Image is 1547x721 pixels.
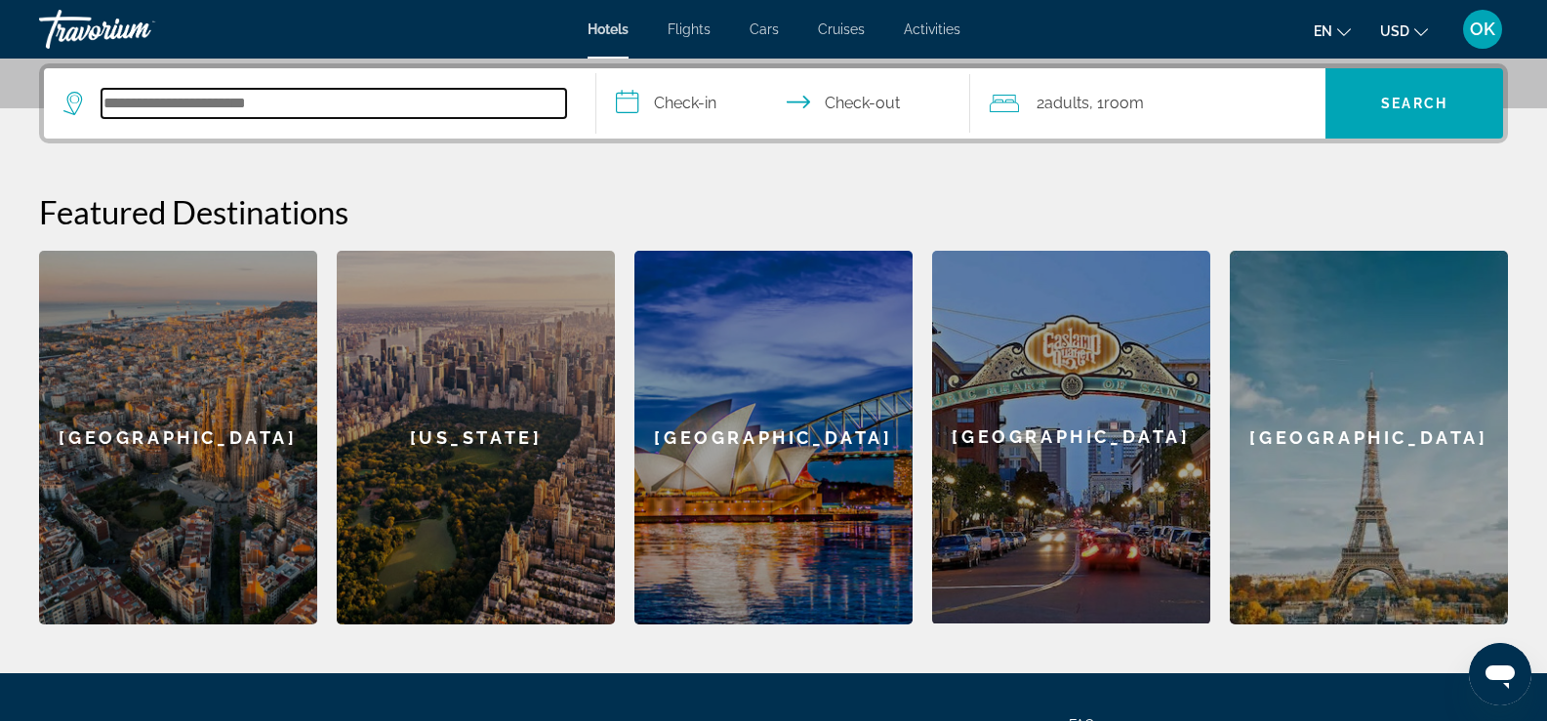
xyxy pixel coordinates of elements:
[1469,643,1531,705] iframe: Кнопка запуска окна обмена сообщениями
[39,4,234,55] a: Travorium
[1104,94,1144,112] span: Room
[102,89,566,118] input: Search hotel destination
[44,68,1503,139] div: Search widget
[1089,90,1144,117] span: , 1
[1044,94,1089,112] span: Adults
[1325,68,1503,139] button: Search
[39,251,317,624] div: [GEOGRAPHIC_DATA]
[39,192,1508,231] h2: Featured Destinations
[904,21,960,37] a: Activities
[39,251,317,624] a: Barcelona[GEOGRAPHIC_DATA]
[668,21,711,37] a: Flights
[596,68,971,139] button: Select check in and out date
[932,251,1210,624] a: San Diego[GEOGRAPHIC_DATA]
[1230,251,1508,624] div: [GEOGRAPHIC_DATA]
[634,251,913,624] a: Sydney[GEOGRAPHIC_DATA]
[1230,251,1508,624] a: Paris[GEOGRAPHIC_DATA]
[1381,96,1447,111] span: Search
[1314,17,1351,45] button: Change language
[1314,23,1332,39] span: en
[818,21,865,37] a: Cruises
[634,251,913,624] div: [GEOGRAPHIC_DATA]
[1380,17,1428,45] button: Change currency
[970,68,1325,139] button: Travelers: 2 adults, 0 children
[588,21,629,37] a: Hotels
[337,251,615,624] div: [US_STATE]
[337,251,615,624] a: New York[US_STATE]
[1470,20,1495,39] span: OK
[750,21,779,37] a: Cars
[1457,9,1508,50] button: User Menu
[932,251,1210,623] div: [GEOGRAPHIC_DATA]
[1037,90,1089,117] span: 2
[1380,23,1409,39] span: USD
